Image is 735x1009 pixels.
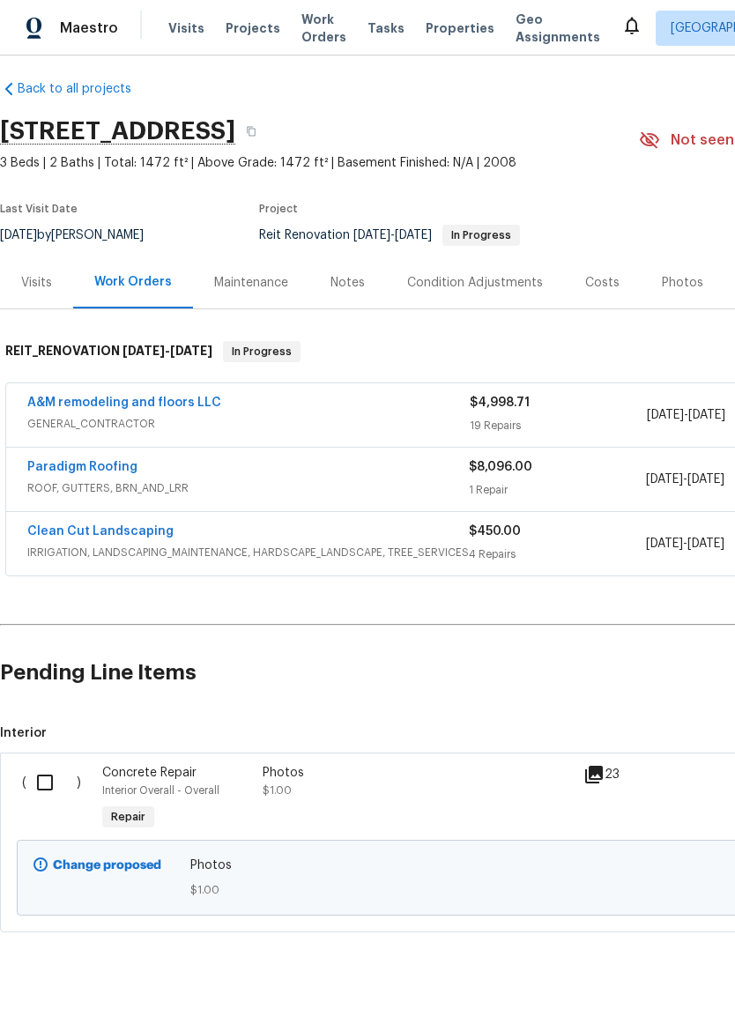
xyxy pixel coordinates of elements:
[170,345,212,357] span: [DATE]
[646,471,724,488] span: -
[687,538,724,550] span: [DATE]
[263,785,292,796] span: $1.00
[27,544,469,561] span: IRRIGATION, LANDSCAPING_MAINTENANCE, HARDSCAPE_LANDSCAPE, TREE_SERVICES
[646,538,683,550] span: [DATE]
[102,785,219,796] span: Interior Overall - Overall
[583,764,653,785] div: 23
[104,808,152,826] span: Repair
[647,406,725,424] span: -
[53,859,161,872] b: Change proposed
[27,415,470,433] span: GENERAL_CONTRACTOR
[426,19,494,37] span: Properties
[17,759,97,840] div: ( )
[102,767,197,779] span: Concrete Repair
[168,19,204,37] span: Visits
[94,273,172,291] div: Work Orders
[469,481,645,499] div: 1 Repair
[235,115,267,147] button: Copy Address
[259,229,520,241] span: Reit Renovation
[122,345,212,357] span: -
[353,229,390,241] span: [DATE]
[444,230,518,241] span: In Progress
[662,274,703,292] div: Photos
[21,274,52,292] div: Visits
[27,525,174,538] a: Clean Cut Landscaping
[60,19,118,37] span: Maestro
[585,274,620,292] div: Costs
[5,341,212,362] h6: REIT_RENOVATION
[646,535,724,553] span: -
[367,22,405,34] span: Tasks
[646,473,683,486] span: [DATE]
[516,11,600,46] span: Geo Assignments
[259,204,298,214] span: Project
[263,764,573,782] div: Photos
[27,397,221,409] a: A&M remodeling and floors LLC
[330,274,365,292] div: Notes
[647,409,684,421] span: [DATE]
[395,229,432,241] span: [DATE]
[226,19,280,37] span: Projects
[214,274,288,292] div: Maintenance
[225,343,299,360] span: In Progress
[353,229,432,241] span: -
[469,525,521,538] span: $450.00
[470,397,530,409] span: $4,998.71
[301,11,346,46] span: Work Orders
[27,479,469,497] span: ROOF, GUTTERS, BRN_AND_LRR
[688,409,725,421] span: [DATE]
[470,417,647,434] div: 19 Repairs
[407,274,543,292] div: Condition Adjustments
[122,345,165,357] span: [DATE]
[27,461,137,473] a: Paradigm Roofing
[687,473,724,486] span: [DATE]
[469,545,645,563] div: 4 Repairs
[469,461,532,473] span: $8,096.00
